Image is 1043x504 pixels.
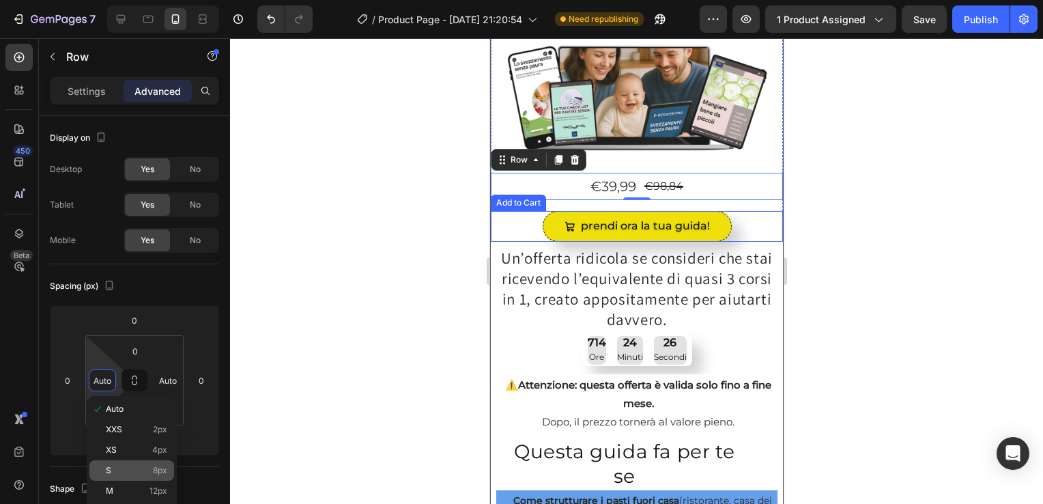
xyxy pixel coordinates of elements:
span: XS [106,445,117,455]
span: 1 product assigned [777,12,866,27]
div: 714 [98,298,116,312]
div: €39,99 [99,135,147,162]
p: Un’offerta ridicola se consideri che stai ricevendo l’equivalente di quasi 3 corsi in 1, creato a... [8,210,286,292]
div: 24 [127,298,153,312]
div: Open Intercom Messenger [997,437,1029,470]
p: Settings [68,84,106,98]
p: Secondi [164,311,197,326]
span: XXS [106,425,122,434]
div: Mobile [50,234,76,247]
input: auto [92,370,113,391]
span: Yes [141,163,154,176]
input: 0px [122,341,149,361]
div: Publish [964,12,998,27]
strong: Attenzione: questa offerta è valida solo fino a fine mese. [28,340,281,372]
input: 0 [191,370,212,391]
button: Save [902,5,947,33]
button: 7 [5,5,102,33]
div: Desktop [50,163,82,176]
p: (ristorante, casa dei nonni, vacanze) mantenendo equilibrio e serenità. [23,454,285,488]
input: 0 [57,370,78,391]
div: 450 [13,145,33,156]
h2: Questa guida fa per te se [22,400,247,452]
div: 26 [164,298,197,312]
span: No [190,199,201,211]
span: Product Page - [DATE] 21:20:54 [378,12,522,27]
strong: Come strutturare i pasti fuori casa [23,456,189,468]
button: prendi ora la tua guida! [53,173,242,204]
span: No [190,234,201,247]
span: M [106,486,113,496]
span: S [106,466,111,475]
p: Row [66,48,182,65]
div: Spacing (px) [50,277,117,296]
div: €98,84 [153,137,195,160]
iframe: Design area [490,38,784,504]
span: Need republishing [569,13,638,25]
button: Publish [952,5,1010,33]
span: 8px [153,466,167,475]
div: Add to Cart [3,158,53,171]
div: Row [18,115,40,128]
p: Ore [98,311,116,326]
span: / [372,12,375,27]
span: 2px [153,425,167,434]
span: Yes [141,199,154,211]
div: Tablet [50,199,74,211]
div: prendi ora la tua guida! [91,178,220,198]
span: 4px [152,445,167,455]
span: Yes [141,234,154,247]
div: Beta [10,250,33,261]
button: 1 product assigned [765,5,896,33]
input: auto [158,370,178,391]
span: No [190,163,201,176]
span: Save [913,14,936,25]
div: Undo/Redo [257,5,313,33]
input: 0 [121,310,148,331]
p: Advanced [134,84,181,98]
div: Display on [50,129,109,148]
span: 12px [149,486,167,496]
p: Minuti [127,311,153,326]
p: ⚠️ Dopo, il prezzo tornerà al valore pieno. [5,337,291,393]
div: Shape [50,480,94,499]
span: Auto [106,404,124,414]
p: 7 [89,11,96,27]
